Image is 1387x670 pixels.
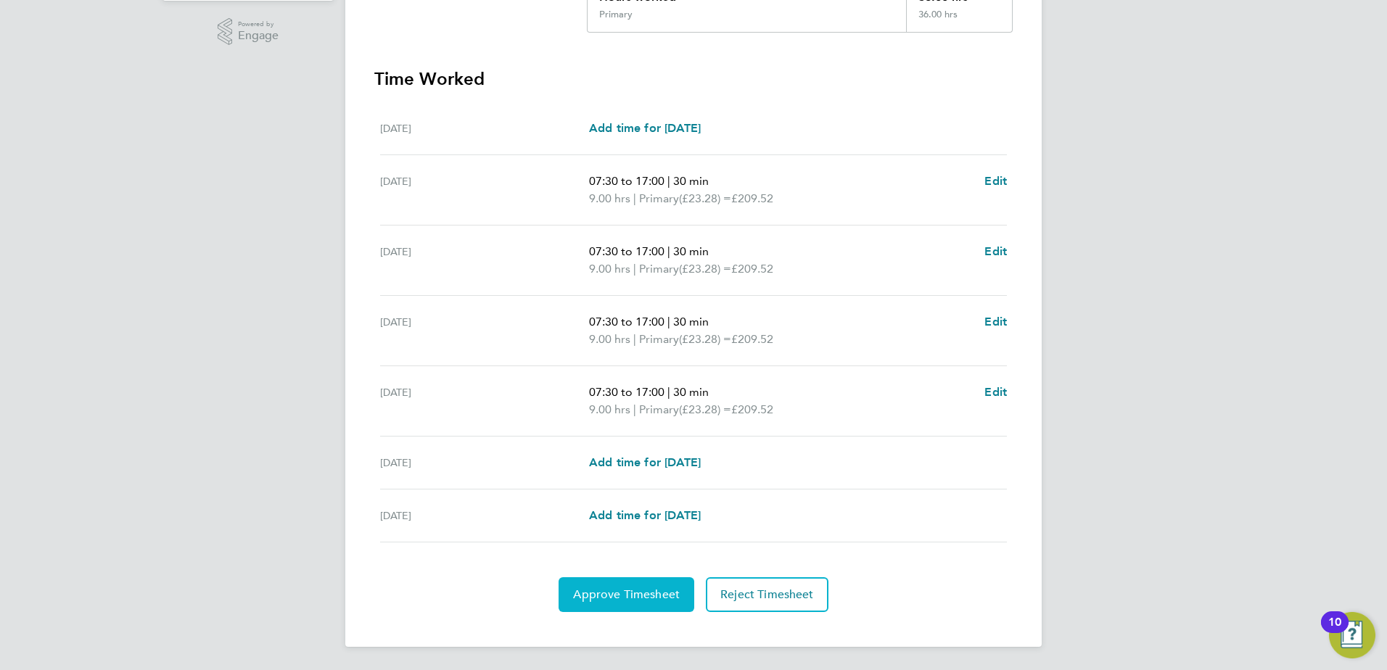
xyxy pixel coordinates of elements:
h3: Time Worked [374,67,1013,91]
span: £209.52 [731,262,773,276]
span: Edit [984,385,1007,399]
span: Approve Timesheet [573,587,680,602]
span: Primary [639,260,679,278]
div: Primary [599,9,633,20]
div: [DATE] [380,384,589,418]
span: | [633,402,636,416]
span: | [667,244,670,258]
span: Add time for [DATE] [589,121,701,135]
span: 07:30 to 17:00 [589,244,664,258]
span: 30 min [673,244,709,258]
span: 07:30 to 17:00 [589,315,664,328]
span: Powered by [238,18,279,30]
span: (£23.28) = [679,262,731,276]
a: Edit [984,313,1007,331]
span: | [633,191,636,205]
div: [DATE] [380,454,589,471]
span: 30 min [673,385,709,399]
span: Add time for [DATE] [589,455,701,469]
span: £209.52 [731,332,773,346]
div: [DATE] [380,313,589,348]
span: (£23.28) = [679,332,731,346]
a: Edit [984,384,1007,401]
span: | [667,315,670,328]
span: Engage [238,30,279,42]
span: Primary [639,190,679,207]
span: Edit [984,244,1007,258]
div: [DATE] [380,243,589,278]
span: Primary [639,331,679,348]
button: Approve Timesheet [559,577,694,612]
span: 9.00 hrs [589,402,630,416]
span: 9.00 hrs [589,332,630,346]
span: 07:30 to 17:00 [589,174,664,188]
span: Reject Timesheet [720,587,814,602]
a: Powered byEngage [218,18,279,46]
div: [DATE] [380,173,589,207]
span: Add time for [DATE] [589,508,701,522]
a: Edit [984,173,1007,190]
div: [DATE] [380,507,589,524]
a: Add time for [DATE] [589,507,701,524]
span: (£23.28) = [679,402,731,416]
button: Reject Timesheet [706,577,828,612]
span: 30 min [673,315,709,328]
span: Edit [984,315,1007,328]
a: Add time for [DATE] [589,454,701,471]
div: [DATE] [380,120,589,137]
span: 9.00 hrs [589,191,630,205]
span: (£23.28) = [679,191,731,205]
a: Add time for [DATE] [589,120,701,137]
div: 36.00 hrs [906,9,1012,32]
span: £209.52 [731,402,773,416]
span: £209.52 [731,191,773,205]
span: | [667,385,670,399]
a: Edit [984,243,1007,260]
span: Edit [984,174,1007,188]
span: Primary [639,401,679,418]
div: 10 [1328,622,1341,641]
span: | [633,262,636,276]
button: Open Resource Center, 10 new notifications [1329,612,1375,658]
span: 30 min [673,174,709,188]
span: 9.00 hrs [589,262,630,276]
span: 07:30 to 17:00 [589,385,664,399]
span: | [667,174,670,188]
span: | [633,332,636,346]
